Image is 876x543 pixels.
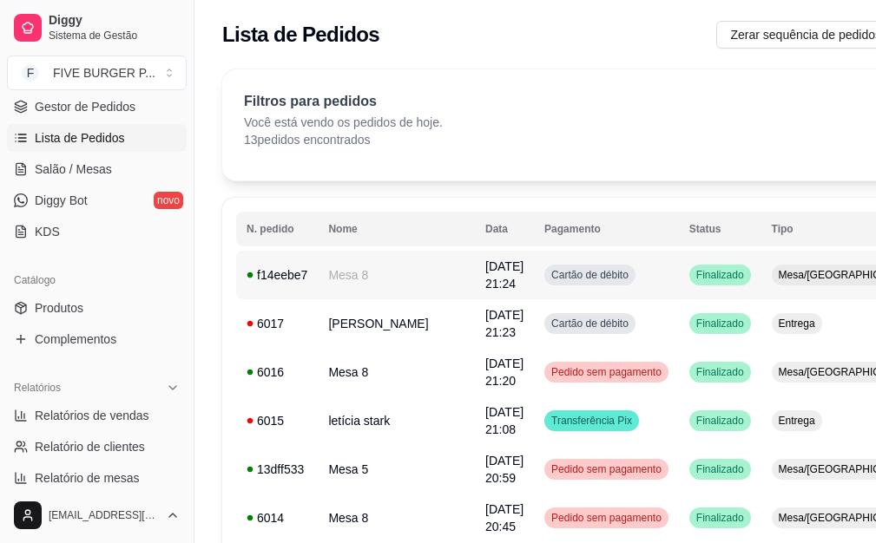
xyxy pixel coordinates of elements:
[318,396,475,445] td: letícia stark
[35,129,125,147] span: Lista de Pedidos
[7,124,187,152] a: Lista de Pedidos
[35,330,116,348] span: Complementos
[775,317,819,330] span: Entrega
[7,464,187,492] a: Relatório de mesas
[534,212,679,246] th: Pagamento
[247,315,307,332] div: 6017
[7,433,187,461] a: Relatório de clientes
[548,511,665,525] span: Pedido sem pagamento
[35,299,83,317] span: Produtos
[14,381,61,395] span: Relatórios
[7,402,187,429] a: Relatórios de vendas
[485,308,524,339] span: [DATE] 21:23
[35,223,60,240] span: KDS
[485,259,524,291] span: [DATE] 21:24
[693,462,748,476] span: Finalizado
[318,212,475,246] th: Nome
[693,268,748,282] span: Finalizado
[548,268,632,282] span: Cartão de débito
[693,365,748,379] span: Finalizado
[244,114,443,131] p: Você está vendo os pedidos de hoje.
[318,445,475,494] td: Mesa 5
[244,131,443,148] p: 13 pedidos encontrados
[7,494,187,536] button: [EMAIL_ADDRESS][DOMAIN_NAME]
[548,462,665,476] span: Pedido sem pagamento
[236,212,318,246] th: N. pedido
[775,414,819,428] span: Entrega
[7,7,187,49] a: DiggySistema de Gestão
[485,357,524,388] span: [DATE] 21:20
[35,438,145,455] span: Relatório de clientes
[7,56,187,90] button: Select a team
[35,192,88,209] span: Diggy Bot
[49,13,180,29] span: Diggy
[244,91,443,112] p: Filtros para pedidos
[679,212,761,246] th: Status
[35,469,140,487] span: Relatório de mesas
[7,266,187,294] div: Catálogo
[7,93,187,121] a: Gestor de Pedidos
[247,509,307,527] div: 6014
[49,29,180,43] span: Sistema de Gestão
[318,251,475,299] td: Mesa 8
[7,294,187,322] a: Produtos
[318,348,475,396] td: Mesa 8
[7,186,187,214] a: Diggy Botnovo
[7,218,187,245] a: KDS
[49,508,159,522] span: [EMAIL_ADDRESS][DOMAIN_NAME]
[247,461,307,478] div: 13dff533
[22,64,39,82] span: F
[318,299,475,348] td: [PERSON_NAME]
[485,405,524,436] span: [DATE] 21:08
[7,155,187,183] a: Salão / Mesas
[222,21,379,49] h2: Lista de Pedidos
[693,317,748,330] span: Finalizado
[7,325,187,353] a: Complementos
[53,64,155,82] div: FIVE BURGER P ...
[693,414,748,428] span: Finalizado
[247,266,307,284] div: f14eebe7
[548,365,665,379] span: Pedido sem pagamento
[318,494,475,542] td: Mesa 8
[35,98,135,115] span: Gestor de Pedidos
[35,160,112,178] span: Salão / Mesas
[548,414,636,428] span: Transferência Pix
[548,317,632,330] span: Cartão de débito
[485,502,524,533] span: [DATE] 20:45
[247,363,307,381] div: 6016
[485,454,524,485] span: [DATE] 20:59
[35,407,149,424] span: Relatórios de vendas
[475,212,534,246] th: Data
[693,511,748,525] span: Finalizado
[247,412,307,429] div: 6015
